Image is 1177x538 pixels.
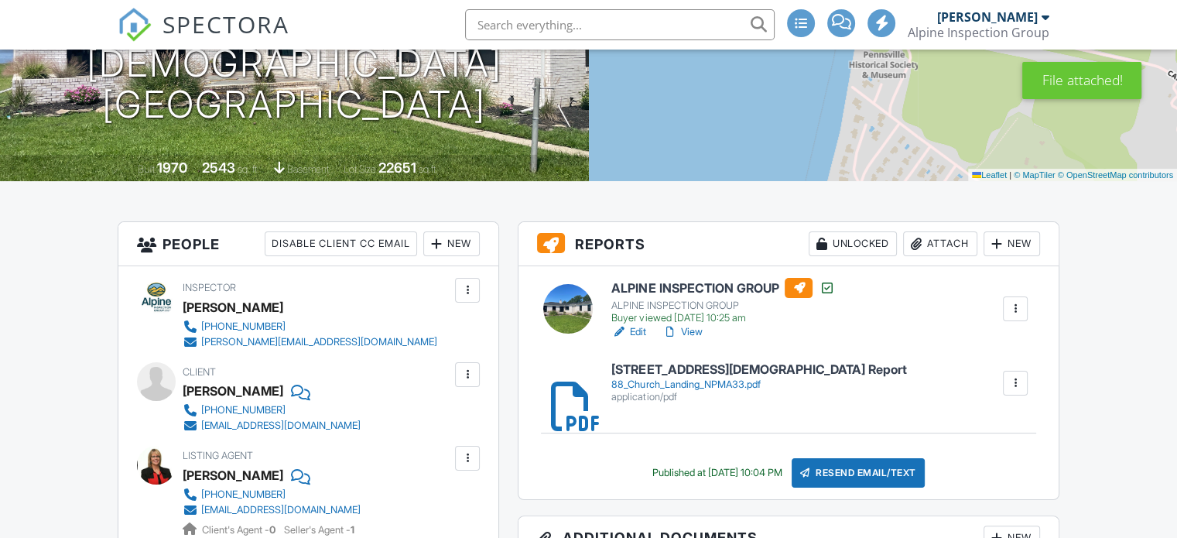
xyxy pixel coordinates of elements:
div: [PERSON_NAME][EMAIL_ADDRESS][DOMAIN_NAME] [201,336,437,348]
div: 22651 [378,159,416,176]
div: [PERSON_NAME] [937,9,1038,25]
div: Alpine Inspection Group [908,25,1049,40]
div: [PHONE_NUMBER] [201,404,286,416]
a: [EMAIL_ADDRESS][DOMAIN_NAME] [183,418,361,433]
a: © MapTiler [1014,170,1056,180]
div: [PERSON_NAME] [183,379,283,403]
span: basement [287,163,329,175]
a: Leaflet [972,170,1007,180]
a: SPECTORA [118,21,289,53]
a: View [662,324,702,340]
div: Disable Client CC Email [265,231,417,256]
div: Published at [DATE] 10:04 PM [652,467,782,479]
div: Unlocked [809,231,897,256]
span: Built [138,163,155,175]
div: New [423,231,480,256]
a: [EMAIL_ADDRESS][DOMAIN_NAME] [183,502,361,518]
span: SPECTORA [163,8,289,40]
a: © OpenStreetMap contributors [1058,170,1173,180]
h1: [STREET_ADDRESS][DEMOGRAPHIC_DATA] [GEOGRAPHIC_DATA] [25,2,564,125]
div: [EMAIL_ADDRESS][DOMAIN_NAME] [201,420,361,432]
span: Client [183,366,216,378]
span: sq.ft. [419,163,438,175]
div: 1970 [157,159,187,176]
span: Lot Size [344,163,376,175]
div: Buyer viewed [DATE] 10:25 am [611,312,834,324]
a: ALPINE INSPECTION GROUP ALPINE INSPECTION GROUP Buyer viewed [DATE] 10:25 am [611,278,834,324]
a: Edit [611,324,646,340]
span: Client's Agent - [202,524,278,536]
a: [PHONE_NUMBER] [183,319,437,334]
div: [PERSON_NAME] [183,296,283,319]
span: | [1009,170,1011,180]
strong: 1 [351,524,354,536]
span: Inspector [183,282,236,293]
div: [EMAIL_ADDRESS][DOMAIN_NAME] [201,504,361,516]
div: application/pdf [611,391,906,403]
h3: Reports [518,222,1059,266]
div: New [984,231,1040,256]
a: [PERSON_NAME][EMAIL_ADDRESS][DOMAIN_NAME] [183,334,437,350]
div: Resend Email/Text [792,458,925,488]
a: [PHONE_NUMBER] [183,487,361,502]
h6: ALPINE INSPECTION GROUP [611,278,834,298]
a: [PERSON_NAME] [183,464,283,487]
span: Listing Agent [183,450,253,461]
h3: People [118,222,498,266]
div: File attached! [1022,62,1141,99]
div: [PHONE_NUMBER] [201,488,286,501]
a: [PHONE_NUMBER] [183,403,361,418]
div: ALPINE INSPECTION GROUP [611,300,834,312]
div: 88_Church_Landing_NPMA33.pdf [611,379,906,391]
div: Attach [903,231,977,256]
h6: [STREET_ADDRESS][DEMOGRAPHIC_DATA] Report [611,363,906,377]
input: Search everything... [465,9,775,40]
a: [STREET_ADDRESS][DEMOGRAPHIC_DATA] Report 88_Church_Landing_NPMA33.pdf application/pdf [611,363,906,403]
span: sq. ft. [238,163,259,175]
img: The Best Home Inspection Software - Spectora [118,8,152,42]
div: [PHONE_NUMBER] [201,320,286,333]
div: 2543 [202,159,235,176]
span: Seller's Agent - [284,524,354,536]
strong: 0 [269,524,275,536]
